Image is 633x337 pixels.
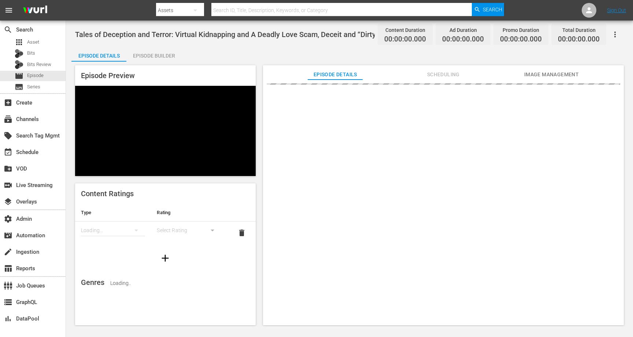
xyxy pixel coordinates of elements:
[151,204,227,221] th: Rating
[126,47,181,62] button: Episode Builder
[4,98,12,107] span: Create
[15,60,23,69] div: Bits Review
[75,204,256,244] table: simple table
[81,189,134,198] span: Content Ratings
[27,50,35,57] span: Bits
[4,314,12,323] span: DataPool
[237,228,246,237] span: delete
[75,30,436,39] span: Tales of Deception and Terror: Virtual Kidnapping and A Deadly Love Scam, Deceit and “Dirty [PERS...
[81,71,135,80] span: Episode Preview
[15,38,23,47] span: Asset
[524,70,579,79] span: Image Management
[500,25,542,35] div: Promo Duration
[15,49,23,58] div: Bits
[110,280,131,286] span: Loading..
[4,264,12,273] span: Reports
[27,72,44,79] span: Episode
[4,215,12,223] span: Admin
[4,197,12,206] span: Overlays
[4,115,12,124] span: Channels
[75,204,151,221] th: Type
[27,61,51,68] span: Bits Review
[71,47,126,65] div: Episode Details
[483,3,502,16] span: Search
[558,25,600,35] div: Total Duration
[18,2,53,19] img: ans4CAIJ8jUAAAAAAAAAAAAAAAAAAAAAAAAgQb4GAAAAAAAAAAAAAAAAAAAAAAAAJMjXAAAAAAAAAAAAAAAAAAAAAAAAgAT5G...
[27,39,39,46] span: Asset
[4,164,12,173] span: VOD
[416,70,471,79] span: Scheduling
[4,148,12,157] span: Schedule
[442,35,484,44] span: 00:00:00.000
[472,3,504,16] button: Search
[4,231,12,240] span: Automation
[4,281,12,290] span: Job Queues
[15,83,23,91] span: Series
[71,47,126,62] button: Episode Details
[81,278,104,287] span: Genres
[4,25,12,34] span: Search
[384,35,426,44] span: 00:00:00.000
[500,35,542,44] span: 00:00:00.000
[308,70,363,79] span: Episode Details
[442,25,484,35] div: Ad Duration
[126,47,181,65] div: Episode Builder
[15,72,23,80] span: Episode
[4,298,12,307] span: GraphQL
[384,25,426,35] div: Content Duration
[233,224,251,242] button: delete
[607,7,626,13] a: Sign Out
[4,6,13,15] span: menu
[4,131,12,140] span: Search Tag Mgmt
[4,181,12,190] span: Live Streaming
[27,83,40,91] span: Series
[4,248,12,256] span: Ingestion
[558,35,600,44] span: 00:00:00.000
